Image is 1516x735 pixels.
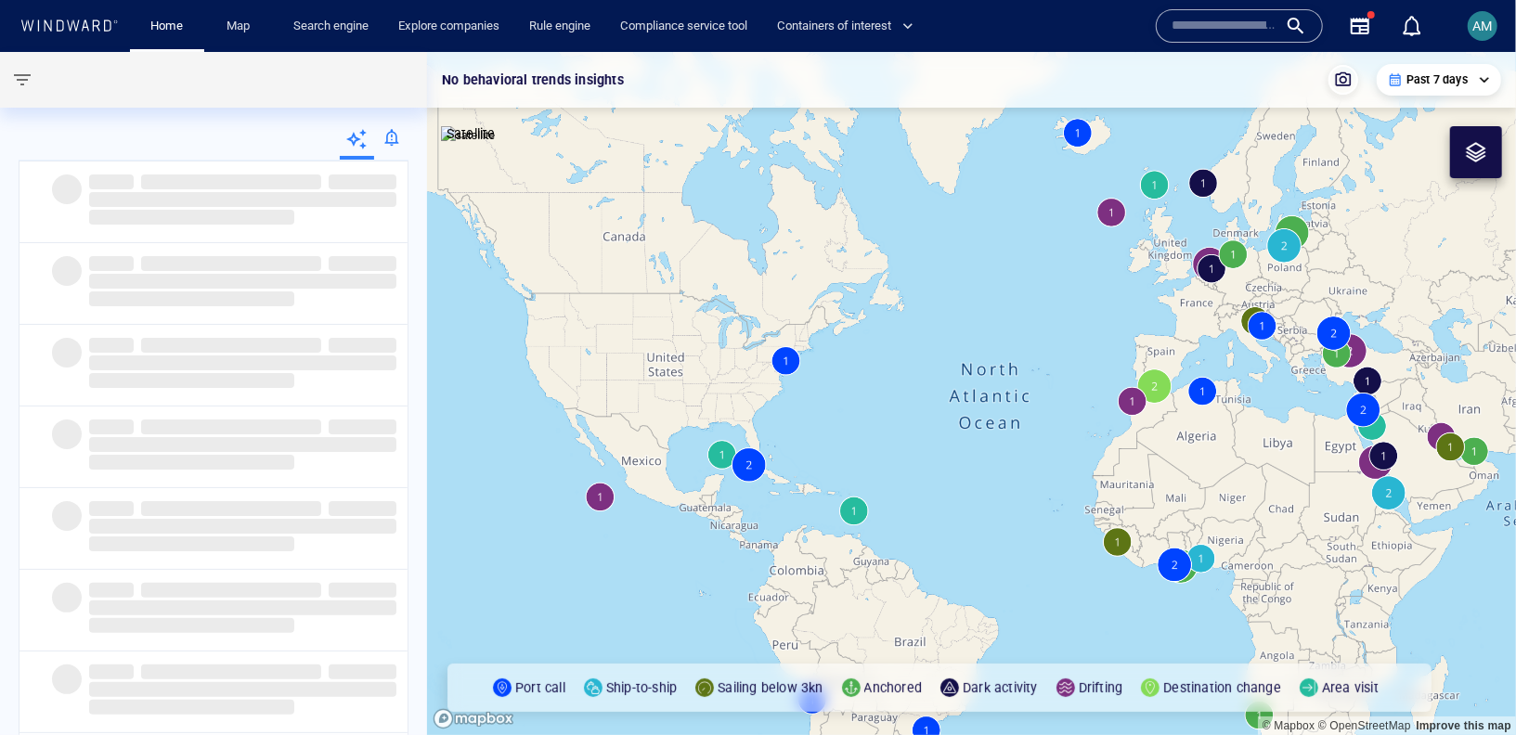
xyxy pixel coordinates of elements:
[141,419,321,434] span: ‌
[522,10,598,43] a: Rule engine
[329,174,396,189] span: ‌
[329,419,396,434] span: ‌
[52,256,82,286] span: ‌
[1263,719,1315,732] a: Mapbox
[329,256,396,271] span: ‌
[141,174,321,189] span: ‌
[777,16,913,37] span: Containers of interest
[89,419,134,434] span: ‌
[89,682,396,697] span: ‌
[1388,71,1490,88] div: Past 7 days
[89,600,396,615] span: ‌
[286,10,376,43] a: Search engine
[427,52,1516,735] canvas: Map
[89,373,294,388] span: ‌
[89,437,396,452] span: ‌
[89,174,134,189] span: ‌
[89,274,396,289] span: ‌
[89,210,294,225] span: ‌
[141,664,321,679] span: ‌
[89,192,396,207] span: ‌
[329,338,396,353] span: ‌
[1163,677,1281,699] p: Destination change
[718,677,823,699] p: Sailing below 3kn
[52,583,82,612] span: ‌
[89,536,294,551] span: ‌
[864,677,923,699] p: Anchored
[613,10,755,43] a: Compliance service tool
[1322,677,1379,699] p: Area visit
[52,338,82,367] span: ‌
[89,291,294,306] span: ‌
[89,700,294,715] span: ‌
[89,583,134,598] span: ‌
[144,10,191,43] a: Home
[141,501,321,516] span: ‌
[1437,651,1502,721] iframe: Chat
[329,583,396,598] span: ‌
[52,664,82,694] span: ‌
[89,501,134,516] span: ‌
[212,10,271,43] button: Map
[89,519,396,534] span: ‌
[1318,719,1411,732] a: OpenStreetMap
[1416,719,1511,732] a: Map feedback
[52,174,82,204] span: ‌
[52,501,82,531] span: ‌
[329,501,396,516] span: ‌
[89,355,396,370] span: ‌
[1473,19,1493,33] span: AM
[89,256,134,271] span: ‌
[141,256,321,271] span: ‌
[89,618,294,633] span: ‌
[770,10,929,43] button: Containers of interest
[89,455,294,470] span: ‌
[515,677,565,699] p: Port call
[141,338,321,353] span: ‌
[1401,15,1423,37] div: Notification center
[442,69,624,91] p: No behavioral trends insights
[433,708,514,729] a: Mapbox logo
[1406,71,1468,88] p: Past 7 days
[137,10,197,43] button: Home
[606,677,677,699] p: Ship-to-ship
[447,122,496,145] p: Satellite
[89,664,134,679] span: ‌
[963,677,1038,699] p: Dark activity
[141,583,321,598] span: ‌
[219,10,264,43] a: Map
[391,10,507,43] a: Explore companies
[441,126,496,145] img: satellite
[52,419,82,449] span: ‌
[329,664,396,679] span: ‌
[1079,677,1123,699] p: Drifting
[89,338,134,353] span: ‌
[1464,7,1501,45] button: AM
